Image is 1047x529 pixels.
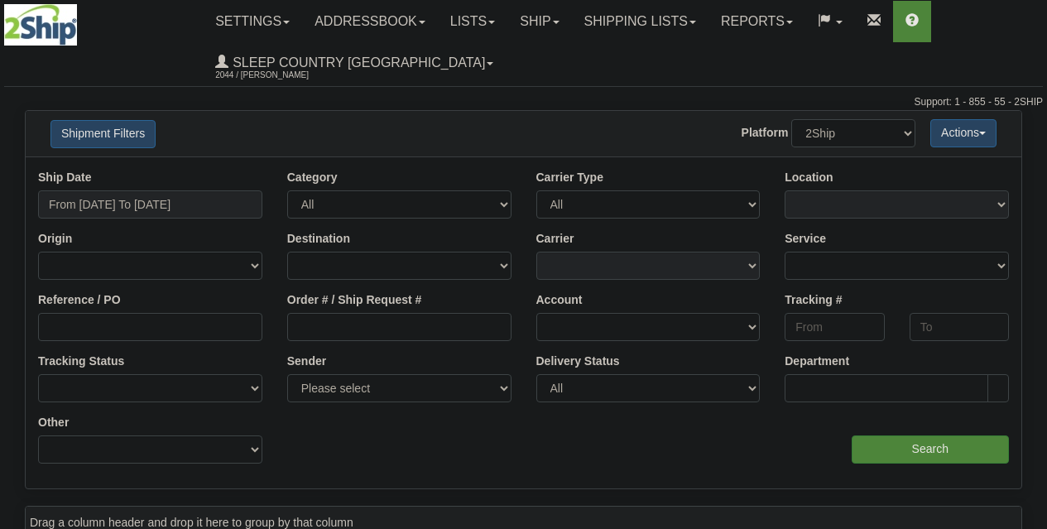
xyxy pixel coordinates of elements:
[708,1,805,42] a: Reports
[302,1,438,42] a: Addressbook
[852,435,1009,464] input: Search
[785,231,826,248] label: Service
[572,1,708,42] a: Shipping lists
[4,95,1043,109] div: Support: 1 - 855 - 55 - 2SHIP
[536,292,583,309] label: Account
[785,353,849,370] label: Department
[785,292,842,309] label: Tracking #
[38,292,121,309] label: Reference / PO
[438,1,507,42] a: Lists
[38,231,72,248] label: Origin
[287,231,350,248] label: Destination
[228,55,485,70] span: Sleep Country [GEOGRAPHIC_DATA]
[203,42,506,84] a: Sleep Country [GEOGRAPHIC_DATA] 2044 / [PERSON_NAME]
[536,353,620,370] label: Delivery Status
[287,353,326,370] label: Sender
[536,231,574,248] label: Carrier
[536,170,603,186] label: Carrier Type
[4,4,77,46] img: logo2044.jpg
[930,119,997,147] button: Actions
[203,1,302,42] a: Settings
[38,415,69,431] label: Other
[38,353,124,370] label: Tracking Status
[910,313,1009,341] input: To
[742,125,789,142] label: Platform
[507,1,571,42] a: Ship
[287,292,422,309] label: Order # / Ship Request #
[785,170,833,186] label: Location
[785,313,884,341] input: From
[215,67,339,84] span: 2044 / [PERSON_NAME]
[38,170,92,186] label: Ship Date
[287,170,338,186] label: Category
[50,120,156,148] button: Shipment Filters
[1009,180,1045,349] iframe: chat widget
